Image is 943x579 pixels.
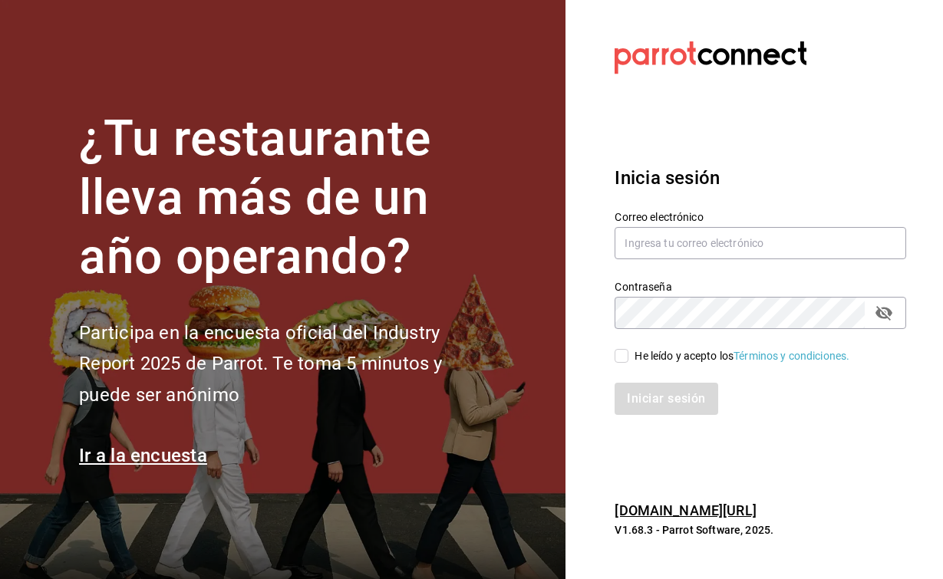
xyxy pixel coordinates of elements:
[79,317,493,411] h2: Participa en la encuesta oficial del Industry Report 2025 de Parrot. Te toma 5 minutos y puede se...
[734,350,849,362] a: Términos y condiciones.
[615,164,906,192] h3: Inicia sesión
[615,227,906,259] input: Ingresa tu correo electrónico
[615,522,906,538] p: V1.68.3 - Parrot Software, 2025.
[615,502,756,518] a: [DOMAIN_NAME][URL]
[79,110,493,286] h1: ¿Tu restaurante lleva más de un año operando?
[79,445,207,466] a: Ir a la encuesta
[615,281,906,292] label: Contraseña
[635,348,849,364] div: He leído y acepto los
[871,300,897,326] button: passwordField
[615,212,906,222] label: Correo electrónico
